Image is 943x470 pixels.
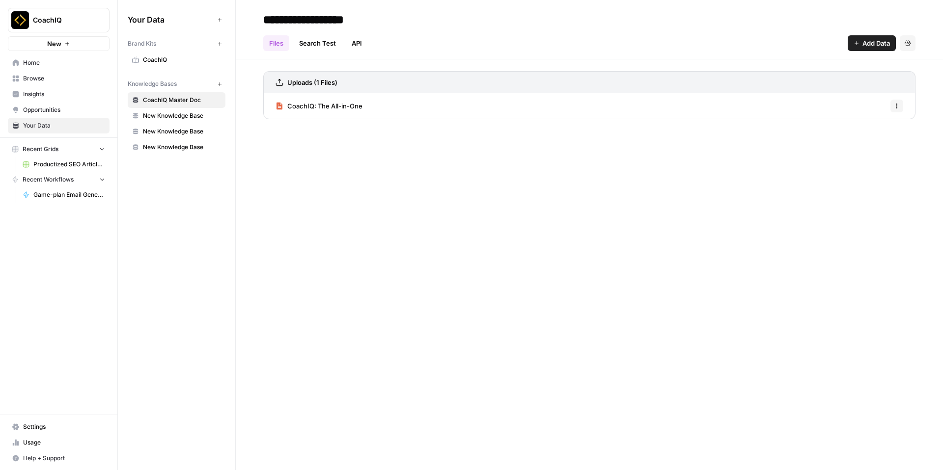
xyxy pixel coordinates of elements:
span: New Knowledge Base [143,143,221,152]
span: New Knowledge Base [143,111,221,120]
a: Usage [8,435,110,450]
a: Game-plan Email Generator [18,187,110,203]
span: Usage [23,438,105,447]
a: Files [263,35,289,51]
span: Settings [23,422,105,431]
span: Opportunities [23,105,105,114]
span: Your Data [128,14,214,26]
a: Uploads (1 Files) [276,72,337,93]
a: CoachIQ Master Doc [128,92,225,108]
a: Opportunities [8,102,110,118]
span: Recent Grids [23,145,58,154]
span: Browse [23,74,105,83]
span: Help + Support [23,454,105,463]
span: New [47,39,61,49]
span: CoachIQ [143,55,221,64]
a: Browse [8,71,110,86]
button: Workspace: CoachIQ [8,8,110,32]
button: Add Data [848,35,896,51]
span: CoachIQ [33,15,92,25]
span: CoachIQ: The All-in-One [287,101,362,111]
button: New [8,36,110,51]
span: Insights [23,90,105,99]
a: New Knowledge Base [128,108,225,124]
span: Home [23,58,105,67]
span: Recent Workflows [23,175,74,184]
span: Brand Kits [128,39,156,48]
span: Knowledge Bases [128,79,177,88]
span: Productized SEO Article Writer Grid [33,160,105,169]
span: Your Data [23,121,105,130]
a: New Knowledge Base [128,139,225,155]
a: Search Test [293,35,342,51]
a: Insights [8,86,110,102]
a: Settings [8,419,110,435]
a: Productized SEO Article Writer Grid [18,157,110,172]
span: Add Data [862,38,890,48]
a: Your Data [8,118,110,133]
img: CoachIQ Logo [11,11,29,29]
a: API [346,35,368,51]
span: Game-plan Email Generator [33,190,105,199]
a: CoachIQ [128,52,225,68]
a: Home [8,55,110,71]
button: Help + Support [8,450,110,466]
button: Recent Workflows [8,172,110,187]
span: New Knowledge Base [143,127,221,136]
h3: Uploads (1 Files) [287,78,337,87]
button: Recent Grids [8,142,110,157]
a: New Knowledge Base [128,124,225,139]
span: CoachIQ Master Doc [143,96,221,104]
a: CoachIQ: The All-in-One [276,93,362,119]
